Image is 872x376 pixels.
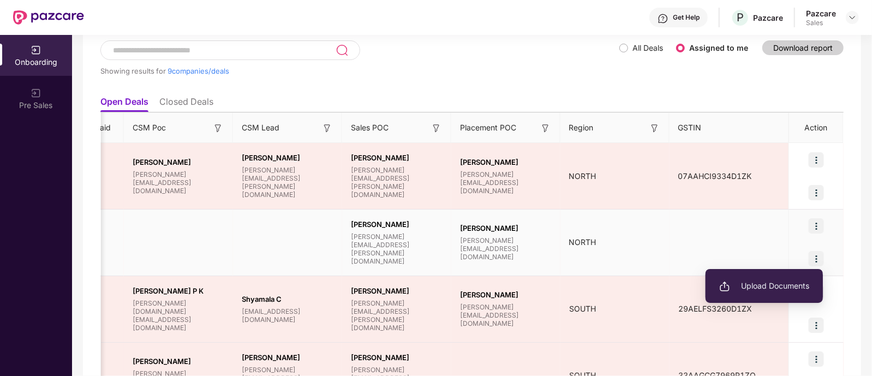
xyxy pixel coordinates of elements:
[809,351,824,367] img: icon
[460,303,552,327] span: [PERSON_NAME][EMAIL_ADDRESS][DOMAIN_NAME]
[133,122,166,134] span: CSM Poc
[242,122,279,134] span: CSM Lead
[13,10,84,25] img: New Pazcare Logo
[809,152,824,168] img: icon
[133,357,224,366] span: [PERSON_NAME]
[31,45,41,56] img: svg+xml;base64,PHN2ZyB3aWR0aD0iMjAiIGhlaWdodD0iMjAiIHZpZXdCb3g9IjAgMCAyMCAyMCIgZmlsbD0ibm9uZSIgeG...
[673,13,700,22] div: Get Help
[806,8,836,19] div: Pazcare
[848,13,857,22] img: svg+xml;base64,PHN2ZyBpZD0iRHJvcGRvd24tMzJ4MzIiIHhtbG5zPSJodHRwOi8vd3d3LnczLm9yZy8yMDAwL3N2ZyIgd2...
[133,170,224,195] span: [PERSON_NAME][EMAIL_ADDRESS][DOMAIN_NAME]
[242,353,333,362] span: [PERSON_NAME]
[460,236,552,261] span: [PERSON_NAME][EMAIL_ADDRESS][DOMAIN_NAME]
[632,43,663,52] label: All Deals
[789,113,844,143] th: Action
[213,123,224,134] img: svg+xml;base64,PHN2ZyB3aWR0aD0iMTYiIGhlaWdodD0iMTYiIHZpZXdCb3g9IjAgMCAxNiAxNiIgZmlsbD0ibm9uZSIgeG...
[100,67,619,75] div: Showing results for
[670,304,761,313] span: 29AELFS3260D1ZX
[670,113,790,143] th: GSTIN
[351,122,389,134] span: Sales POC
[336,44,348,57] img: svg+xml;base64,PHN2ZyB3aWR0aD0iMjQiIGhlaWdodD0iMjUiIHZpZXdCb3g9IjAgMCAyNCAyNSIgZmlsbD0ibm9uZSIgeG...
[649,123,660,134] img: svg+xml;base64,PHN2ZyB3aWR0aD0iMTYiIGhlaWdodD0iMTYiIHZpZXdCb3g9IjAgMCAxNiAxNiIgZmlsbD0ibm9uZSIgeG...
[351,220,443,229] span: [PERSON_NAME]
[351,299,443,332] span: [PERSON_NAME][EMAIL_ADDRESS][PERSON_NAME][DOMAIN_NAME]
[719,280,809,292] span: Upload Documents
[100,96,148,112] li: Open Deals
[460,122,516,134] span: Placement POC
[133,299,224,332] span: [PERSON_NAME][DOMAIN_NAME][EMAIL_ADDRESS][DOMAIN_NAME]
[351,166,443,199] span: [PERSON_NAME][EMAIL_ADDRESS][PERSON_NAME][DOMAIN_NAME]
[762,40,844,55] button: Download report
[242,307,333,324] span: [EMAIL_ADDRESS][DOMAIN_NAME]
[809,318,824,333] img: icon
[809,185,824,200] img: icon
[809,251,824,266] img: icon
[809,218,824,234] img: icon
[351,287,443,295] span: [PERSON_NAME]
[242,153,333,162] span: [PERSON_NAME]
[719,281,730,292] img: svg+xml;base64,PHN2ZyB3aWR0aD0iMjAiIGhlaWdodD0iMjAiIHZpZXdCb3g9IjAgMCAyMCAyMCIgZmlsbD0ibm9uZSIgeG...
[351,153,443,162] span: [PERSON_NAME]
[351,232,443,265] span: [PERSON_NAME][EMAIL_ADDRESS][PERSON_NAME][DOMAIN_NAME]
[133,158,224,166] span: [PERSON_NAME]
[159,96,213,112] li: Closed Deals
[569,122,594,134] span: Region
[351,353,443,362] span: [PERSON_NAME]
[133,287,224,295] span: [PERSON_NAME] P K
[242,295,333,303] span: Shyamala C
[670,171,761,181] span: 07AAHCI9334D1ZK
[737,11,744,24] span: P
[560,303,670,315] div: SOUTH
[753,13,783,23] div: Pazcare
[460,224,552,232] span: [PERSON_NAME]
[242,166,333,199] span: [PERSON_NAME][EMAIL_ADDRESS][PERSON_NAME][DOMAIN_NAME]
[540,123,551,134] img: svg+xml;base64,PHN2ZyB3aWR0aD0iMTYiIGhlaWdodD0iMTYiIHZpZXdCb3g9IjAgMCAxNiAxNiIgZmlsbD0ibm9uZSIgeG...
[322,123,333,134] img: svg+xml;base64,PHN2ZyB3aWR0aD0iMTYiIGhlaWdodD0iMTYiIHZpZXdCb3g9IjAgMCAxNiAxNiIgZmlsbD0ibm9uZSIgeG...
[460,290,552,299] span: [PERSON_NAME]
[460,170,552,195] span: [PERSON_NAME][EMAIL_ADDRESS][DOMAIN_NAME]
[460,158,552,166] span: [PERSON_NAME]
[689,43,748,52] label: Assigned to me
[168,67,229,75] span: 9 companies/deals
[806,19,836,27] div: Sales
[31,88,41,99] img: svg+xml;base64,PHN2ZyB3aWR0aD0iMjAiIGhlaWdodD0iMjAiIHZpZXdCb3g9IjAgMCAyMCAyMCIgZmlsbD0ibm9uZSIgeG...
[658,13,668,24] img: svg+xml;base64,PHN2ZyBpZD0iSGVscC0zMngzMiIgeG1sbnM9Imh0dHA6Ly93d3cudzMub3JnLzIwMDAvc3ZnIiB3aWR0aD...
[560,236,670,248] div: NORTH
[560,170,670,182] div: NORTH
[431,123,442,134] img: svg+xml;base64,PHN2ZyB3aWR0aD0iMTYiIGhlaWdodD0iMTYiIHZpZXdCb3g9IjAgMCAxNiAxNiIgZmlsbD0ibm9uZSIgeG...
